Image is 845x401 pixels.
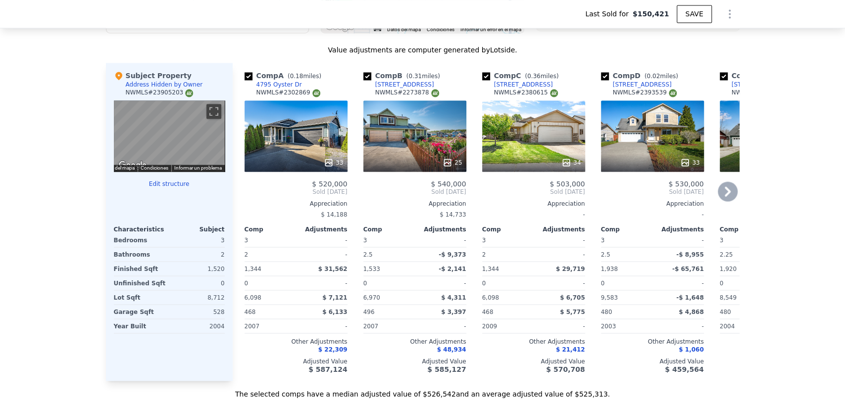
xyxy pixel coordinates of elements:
[720,294,737,301] span: 8,549
[245,294,261,301] span: 6,098
[375,89,439,97] div: NWMLS # 2273878
[431,179,466,187] span: $ 540,000
[494,81,553,89] div: [STREET_ADDRESS]
[308,365,347,373] span: $ 587,124
[482,71,563,81] div: Comp C
[114,100,225,172] div: Mapa
[560,294,585,301] span: $ 6,705
[363,319,413,333] div: 2007
[443,158,462,168] div: 25
[601,187,704,195] span: Sold [DATE]
[482,187,585,195] span: Sold [DATE]
[641,73,682,80] span: ( miles)
[363,187,466,195] span: Sold [DATE]
[245,308,256,315] span: 468
[171,247,225,261] div: 2
[720,337,823,345] div: Other Adjustments
[290,73,303,80] span: 0.18
[169,225,225,233] div: Subject
[677,5,711,23] button: SAVE
[245,236,249,243] span: 3
[114,262,167,275] div: Finished Sqft
[601,71,682,81] div: Comp D
[601,357,704,365] div: Adjusted Value
[298,233,348,247] div: -
[296,225,348,233] div: Adjustments
[720,357,823,365] div: Adjusted Value
[114,233,167,247] div: Bedrooms
[720,308,731,315] span: 480
[171,290,225,304] div: 8,712
[556,346,585,353] span: $ 21,412
[601,279,605,286] span: 0
[654,319,704,333] div: -
[546,365,585,373] span: $ 570,708
[679,308,703,315] span: $ 4,868
[318,346,348,353] span: $ 22,309
[363,337,466,345] div: Other Adjustments
[633,9,669,19] span: $150,421
[114,305,167,318] div: Garage Sqft
[613,81,672,89] div: [STREET_ADDRESS]
[427,365,466,373] span: $ 585,127
[482,308,494,315] span: 468
[536,233,585,247] div: -
[245,187,348,195] span: Sold [DATE]
[363,81,434,89] a: [STREET_ADDRESS]
[116,159,149,172] img: Google
[431,89,439,97] img: NWMLS Logo
[482,225,534,233] div: Comp
[106,45,740,55] div: Value adjustments are computer generated by Lotside .
[536,276,585,290] div: -
[114,225,169,233] div: Characteristics
[561,158,581,168] div: 34
[720,236,724,243] span: 3
[720,265,737,272] span: 1,920
[322,294,347,301] span: $ 7,121
[669,89,677,97] img: NWMLS Logo
[482,279,486,286] span: 0
[482,357,585,365] div: Adjusted Value
[171,319,225,333] div: 2004
[245,319,294,333] div: 2007
[322,308,347,315] span: $ 6,133
[560,308,585,315] span: $ 5,775
[245,225,296,233] div: Comp
[601,337,704,345] div: Other Adjustments
[720,247,769,261] div: 2.25
[720,71,800,81] div: Comp E
[375,81,434,89] div: [STREET_ADDRESS]
[720,319,769,333] div: 2004
[114,179,225,187] button: Edit structure
[387,26,421,33] button: Datos del mapa
[321,211,347,218] span: $ 14,188
[521,73,562,80] span: ( miles)
[732,89,795,97] div: NWMLS # 2319731
[613,89,677,97] div: NWMLS # 2393539
[116,159,149,172] a: Abrir esta área en Google Maps (se abre en una ventana nueva)
[601,319,650,333] div: 2003
[679,346,703,353] span: $ 1,060
[402,73,444,80] span: ( miles)
[363,225,415,233] div: Comp
[171,305,225,318] div: 528
[206,104,221,119] button: Activar o desactivar la vista de pantalla completa
[171,276,225,290] div: 0
[536,319,585,333] div: -
[441,308,466,315] span: $ 3,397
[245,199,348,207] div: Appreciation
[601,265,618,272] span: 1,938
[482,236,486,243] span: 3
[440,211,466,218] span: $ 14,733
[720,279,724,286] span: 0
[245,265,261,272] span: 1,344
[363,236,367,243] span: 3
[601,225,652,233] div: Comp
[672,265,704,272] span: -$ 65,761
[646,73,660,80] span: 0.02
[482,294,499,301] span: 6,098
[482,199,585,207] div: Appreciation
[408,73,422,80] span: 0.31
[720,225,771,233] div: Comp
[363,357,466,365] div: Adjusted Value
